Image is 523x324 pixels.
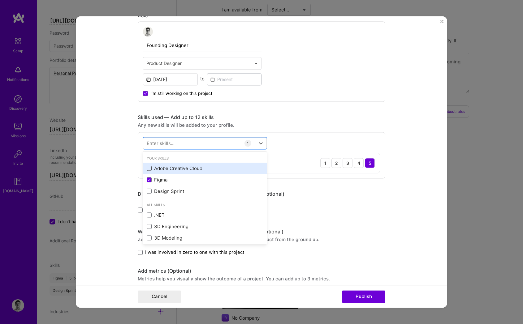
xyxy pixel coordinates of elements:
div: 1 [244,140,251,147]
button: Publish [342,291,385,303]
input: Present [207,73,262,85]
div: Metrics help you visually show the outcome of a project. You can add up to 3 metrics. [138,276,385,282]
div: Skills used — Add up to 12 skills [138,114,385,121]
div: Figma [147,177,263,183]
div: to [200,75,205,82]
div: Were you involved from inception to launch (0 -> 1)? (Optional) [138,228,385,235]
span: I’m still working on this project [150,90,212,96]
div: Adobe Creative Cloud [147,165,263,172]
div: 3 [343,158,352,168]
button: Close [440,20,443,26]
div: All Skills [143,202,267,208]
input: Role Name [143,39,261,52]
img: drop icon [254,62,258,65]
div: 3D Engineering [147,223,263,230]
div: team members. [138,203,385,216]
div: 3D Modeling [147,235,263,241]
div: 5 [365,158,375,168]
div: Did this role require you to manage team members? (Optional) [138,191,385,197]
div: 2 [331,158,341,168]
div: Zero to one is creation and development of a unique product from the ground up. [138,236,385,243]
div: Any new skills will be added to your profile. [138,122,385,128]
span: I was involved in zero to one with this project [145,249,244,255]
input: Date [143,73,198,85]
div: Design Sprint [147,188,263,194]
div: 1 [320,158,330,168]
div: .NET [147,212,263,218]
div: Your Skills [143,155,267,162]
div: Enter skills... [147,140,175,147]
div: Add metrics (Optional) [138,268,385,275]
div: 4 [354,158,364,168]
button: Cancel [138,291,181,303]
